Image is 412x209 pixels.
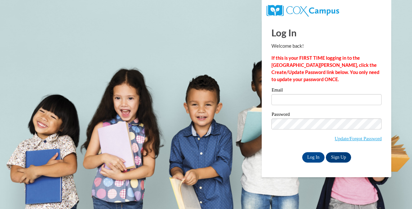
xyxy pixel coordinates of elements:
label: Password [271,112,382,118]
a: COX Campus [267,7,339,13]
a: Update/Forgot Password [335,136,382,141]
a: Sign Up [326,152,351,163]
strong: If this is your FIRST TIME logging in to the [GEOGRAPHIC_DATA][PERSON_NAME], click the Create/Upd... [271,55,379,82]
h1: Log In [271,26,382,39]
img: COX Campus [267,5,339,17]
p: Welcome back! [271,43,382,50]
input: Log In [302,152,325,163]
label: Email [271,88,382,94]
